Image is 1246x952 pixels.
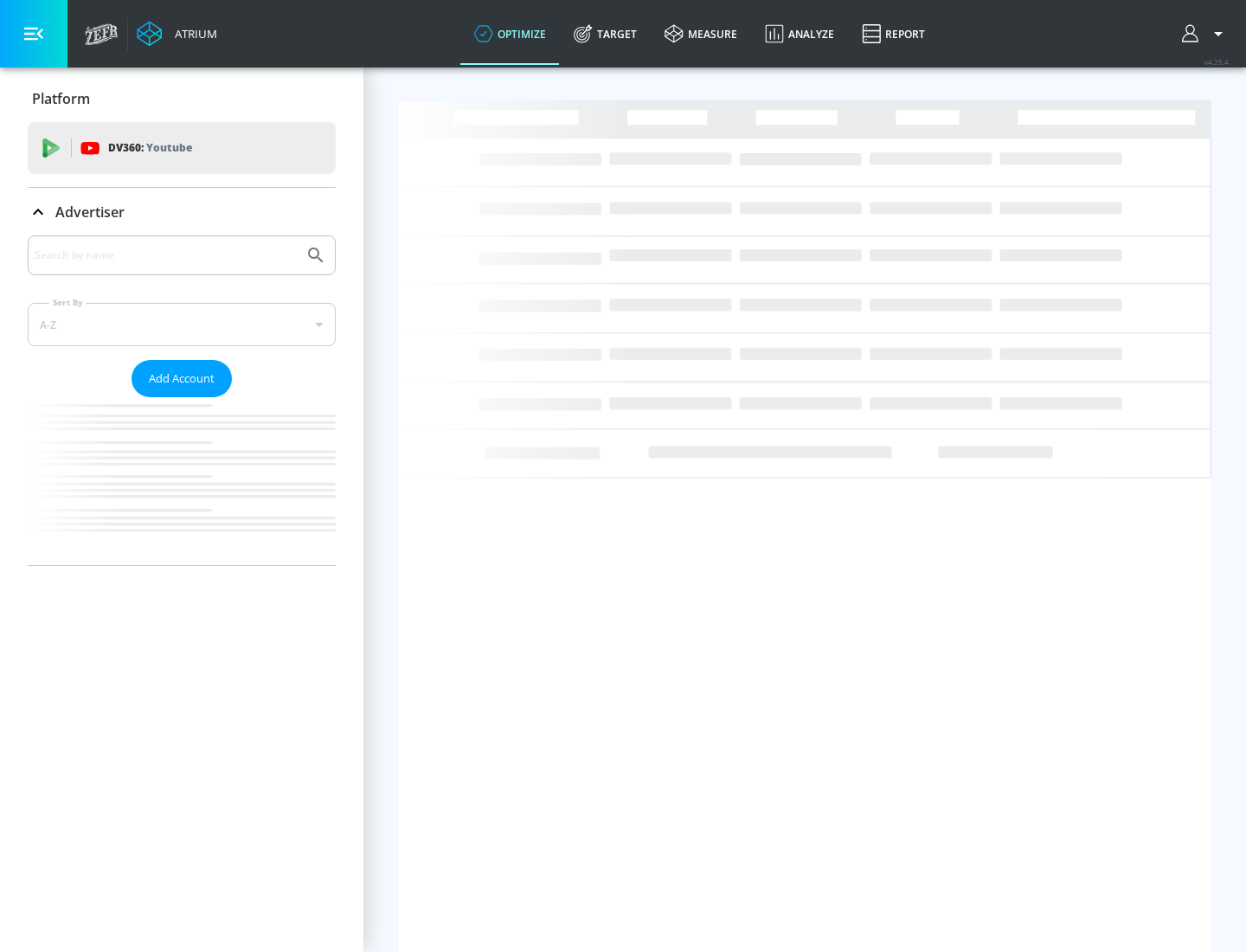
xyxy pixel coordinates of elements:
a: Report [848,3,939,65]
span: v 4.25.4 [1204,57,1229,67]
nav: list of Advertiser [28,397,336,565]
a: measure [651,3,751,65]
p: Youtube [146,138,192,157]
a: Target [560,3,651,65]
button: Add Account [132,360,232,397]
a: Analyze [751,3,848,65]
p: DV360: [108,138,192,158]
a: Atrium [137,21,217,47]
div: DV360: Youtube [28,122,336,174]
div: A-Z [28,303,336,346]
p: Platform [32,89,90,108]
input: Search by name [35,244,297,267]
p: Advertiser [55,203,125,222]
span: Add Account [149,369,215,389]
a: optimize [460,3,560,65]
div: Advertiser [28,235,336,565]
div: Advertiser [28,188,336,236]
label: Sort By [49,297,87,308]
div: Atrium [168,26,217,42]
div: Platform [28,74,336,123]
